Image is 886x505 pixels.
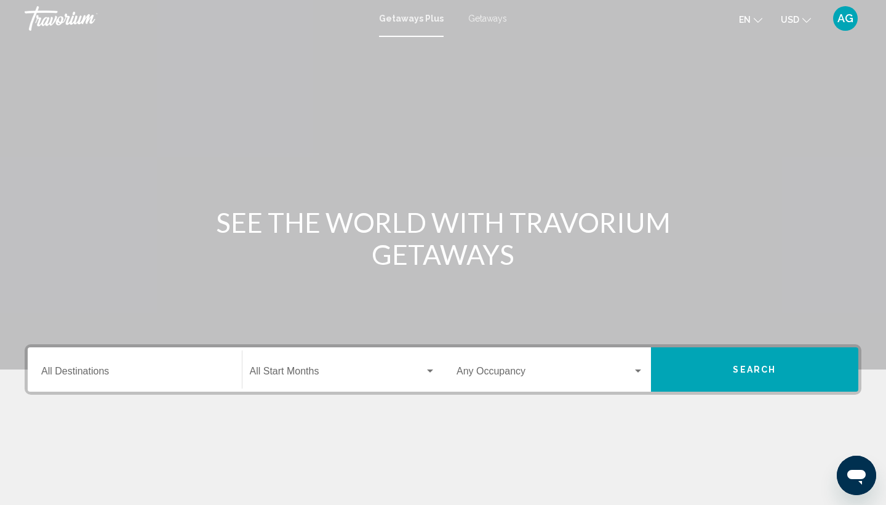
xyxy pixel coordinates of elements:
[781,10,811,28] button: Change currency
[212,206,674,270] h1: SEE THE WORLD WITH TRAVORIUM GETAWAYS
[379,14,444,23] a: Getaways Plus
[25,6,367,31] a: Travorium
[829,6,861,31] button: User Menu
[837,456,876,495] iframe: Button to launch messaging window
[468,14,507,23] a: Getaways
[837,12,853,25] span: AG
[28,347,858,392] div: Search widget
[781,15,799,25] span: USD
[739,15,751,25] span: en
[739,10,762,28] button: Change language
[733,365,776,375] span: Search
[651,347,859,392] button: Search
